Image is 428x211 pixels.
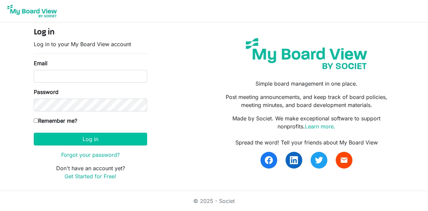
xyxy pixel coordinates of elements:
div: Spread the word! Tell your friends about My Board View [219,138,394,146]
p: Don't have an account yet? [34,164,147,180]
a: © 2025 - Societ [193,198,235,204]
label: Remember me? [34,117,77,125]
h4: Log in [34,28,147,37]
label: Password [34,88,59,96]
span: email [340,156,348,164]
label: Email [34,59,47,67]
p: Post meeting announcements, and keep track of board policies, meeting minutes, and board developm... [219,93,394,109]
img: twitter.svg [315,156,323,164]
p: Simple board management in one place. [219,80,394,88]
img: my-board-view-societ.svg [241,33,372,74]
img: facebook.svg [265,156,273,164]
a: Forgot your password? [61,151,120,158]
p: Log in to your My Board View account [34,40,147,48]
a: email [336,152,352,169]
p: Made by Societ. We make exceptional software to support nonprofits. [219,114,394,130]
a: Learn more. [305,123,335,130]
a: Get Started for Free! [65,173,116,180]
input: Remember me? [34,118,38,123]
img: linkedin.svg [290,156,298,164]
button: Log in [34,133,147,145]
img: My Board View Logo [5,3,59,19]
